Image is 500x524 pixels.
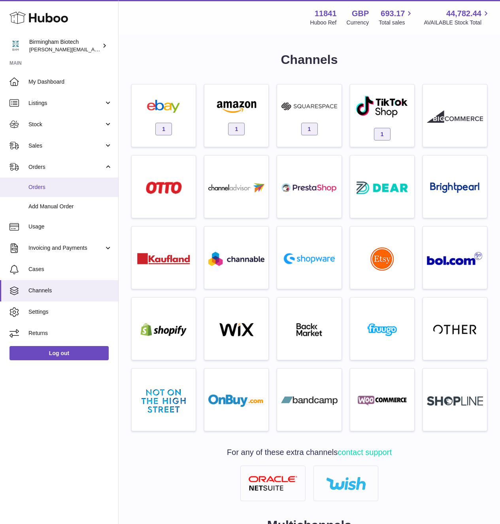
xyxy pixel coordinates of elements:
[208,372,264,427] a: onbuy
[136,100,192,113] img: ebay
[142,389,186,413] img: notonthehighstreet
[28,183,112,191] span: Orders
[208,100,264,113] img: amazon
[136,372,192,427] a: notonthehighstreet
[427,159,483,214] a: roseta-brightpearl
[131,51,487,68] h1: Channels
[424,8,491,26] a: 44,782.44 AVAILABLE Stock Total
[281,301,337,356] a: backmarket
[427,252,483,266] img: roseta-bol
[427,88,483,143] a: roseta-bigcommerce
[424,19,491,26] span: AVAILABLE Stock Total
[433,324,477,336] img: other
[427,301,483,356] a: other
[28,142,104,150] span: Sales
[208,252,264,266] img: roseta-channable
[28,308,112,316] span: Settings
[136,230,192,285] a: roseta-kaufland
[326,477,366,490] img: wish
[208,230,264,285] a: roseta-channable
[208,88,264,143] a: amazon 1
[208,159,264,214] a: roseta-channel-advisor
[228,123,245,135] span: 1
[28,99,104,107] span: Listings
[427,230,483,285] a: roseta-bol
[281,159,337,214] a: roseta-prestashop
[381,8,405,19] span: 693.17
[354,88,410,143] a: roseta-tiktokshop 1
[354,323,410,336] img: fruugo
[427,110,483,123] img: roseta-bigcommerce
[347,19,369,26] div: Currency
[354,179,410,196] img: roseta-dear
[354,301,410,356] a: fruugo
[28,78,112,86] span: My Dashboard
[430,182,479,193] img: roseta-brightpearl
[9,40,21,52] img: m.hsu@birminghambiotech.co.uk
[354,372,410,427] a: woocommerce
[281,372,337,427] a: bandcamp
[28,287,112,294] span: Channels
[379,19,414,26] span: Total sales
[208,183,264,193] img: roseta-channel-advisor
[136,301,192,356] a: shopify
[427,372,483,427] a: roseta-shopline
[28,223,112,230] span: Usage
[28,121,104,128] span: Stock
[248,476,298,491] img: netsuite
[352,8,369,19] strong: GBP
[208,394,264,407] img: onbuy
[208,323,264,336] img: wix
[427,396,483,406] img: roseta-shopline
[374,128,391,140] span: 1
[379,8,414,26] a: 693.17 Total sales
[355,95,409,118] img: roseta-tiktokshop
[29,38,100,53] div: Birmingham Biotech
[28,329,112,337] span: Returns
[281,230,337,285] a: roseta-shopware
[29,46,158,52] span: [PERSON_NAME][EMAIL_ADDRESS][DOMAIN_NAME]
[315,8,337,19] strong: 11841
[338,448,392,457] a: contact support
[354,230,410,285] a: roseta-etsy
[354,394,410,407] img: woocommerce
[281,394,337,407] img: bandcamp
[281,251,337,267] img: roseta-shopware
[281,100,337,113] img: squarespace
[354,159,410,214] a: roseta-dear
[136,159,192,214] a: roseta-otto
[281,323,337,336] img: backmarket
[155,123,172,135] span: 1
[208,301,264,356] a: wix
[28,163,104,171] span: Orders
[281,88,337,143] a: squarespace 1
[227,448,392,457] span: For any of these extra channels
[136,323,192,336] img: shopify
[28,266,112,273] span: Cases
[310,19,337,26] div: Huboo Ref
[137,253,190,264] img: roseta-kaufland
[370,247,394,271] img: roseta-etsy
[281,181,337,194] img: roseta-prestashop
[9,346,109,360] a: Log out
[146,182,182,194] img: roseta-otto
[28,203,112,210] span: Add Manual Order
[446,8,481,19] span: 44,782.44
[28,244,104,252] span: Invoicing and Payments
[301,123,318,135] span: 1
[136,88,192,143] a: ebay 1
